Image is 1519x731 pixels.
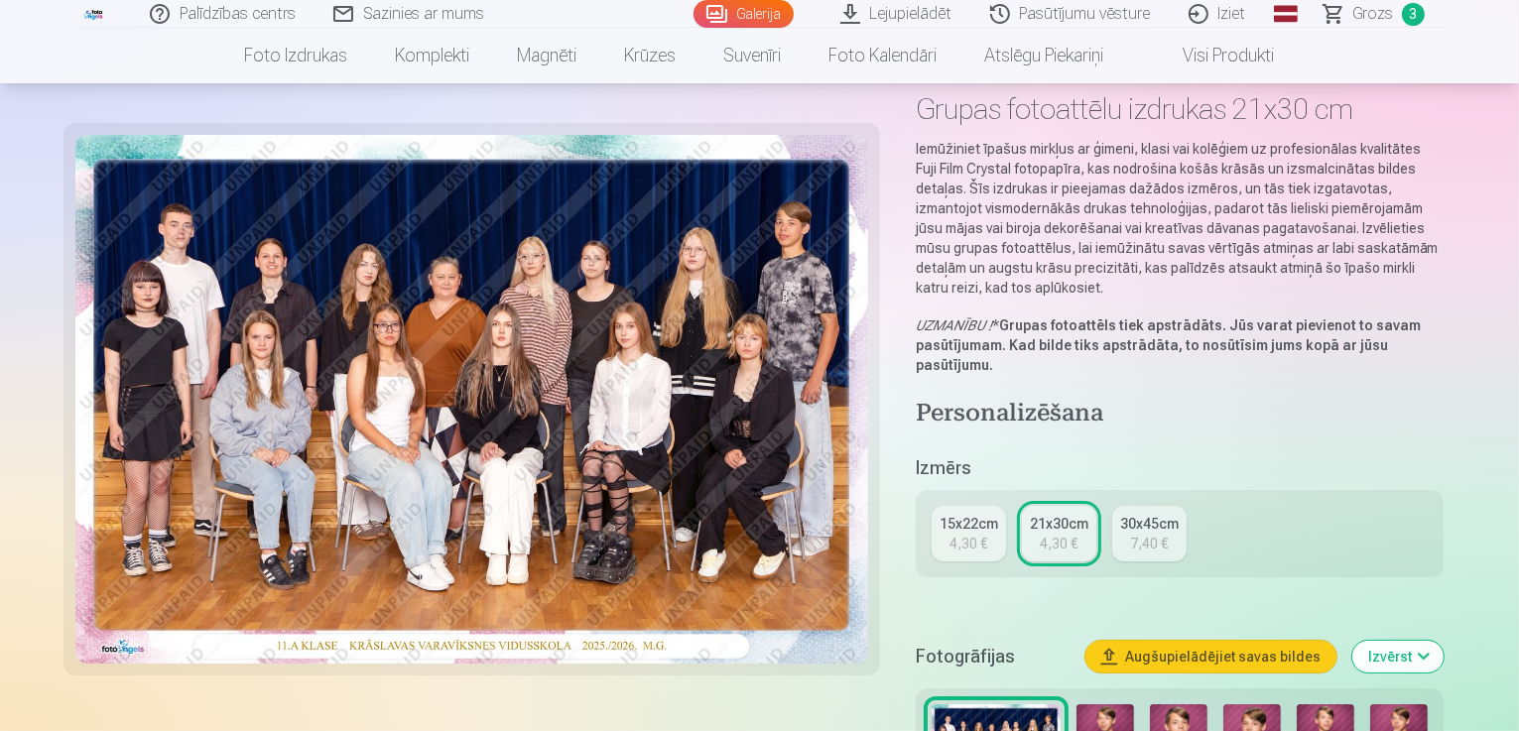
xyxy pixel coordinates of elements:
button: Izvērst [1352,641,1444,672]
a: 21x30cm4,30 € [1022,506,1096,561]
a: Visi produkti [1128,28,1299,83]
span: Grozs [1353,2,1394,26]
div: 15x22cm [940,514,998,534]
a: Foto izdrukas [221,28,372,83]
em: UZMANĪBU ! [916,317,992,333]
a: Foto kalendāri [806,28,961,83]
div: 21x30cm [1030,514,1088,534]
div: 4,30 € [1040,534,1077,553]
img: /fa1 [83,8,105,20]
div: 30x45cm [1120,514,1179,534]
strong: Grupas fotoattēls tiek apstrādāts. Jūs varat pievienot to savam pasūtījumam. Kad bilde tiks apstr... [916,317,1421,373]
a: Krūzes [601,28,700,83]
h1: Grupas fotoattēlu izdrukas 21x30 cm [916,91,1445,127]
div: 7,40 € [1130,534,1168,553]
a: 30x45cm7,40 € [1112,506,1187,561]
div: 4,30 € [949,534,987,553]
button: Augšupielādējiet savas bildes [1085,641,1336,672]
a: Atslēgu piekariņi [961,28,1128,83]
a: 15x22cm4,30 € [932,506,1006,561]
p: Iemūžiniet īpašus mirkļus ar ģimeni, klasi vai kolēģiem uz profesionālas kvalitātes Fuji Film Cry... [916,139,1445,298]
h5: Izmērs [916,454,1445,482]
span: 3 [1402,3,1425,26]
h4: Personalizēšana [916,399,1445,430]
a: Magnēti [494,28,601,83]
h5: Fotogrāfijas [916,643,1071,670]
a: Suvenīri [700,28,806,83]
a: Komplekti [372,28,494,83]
